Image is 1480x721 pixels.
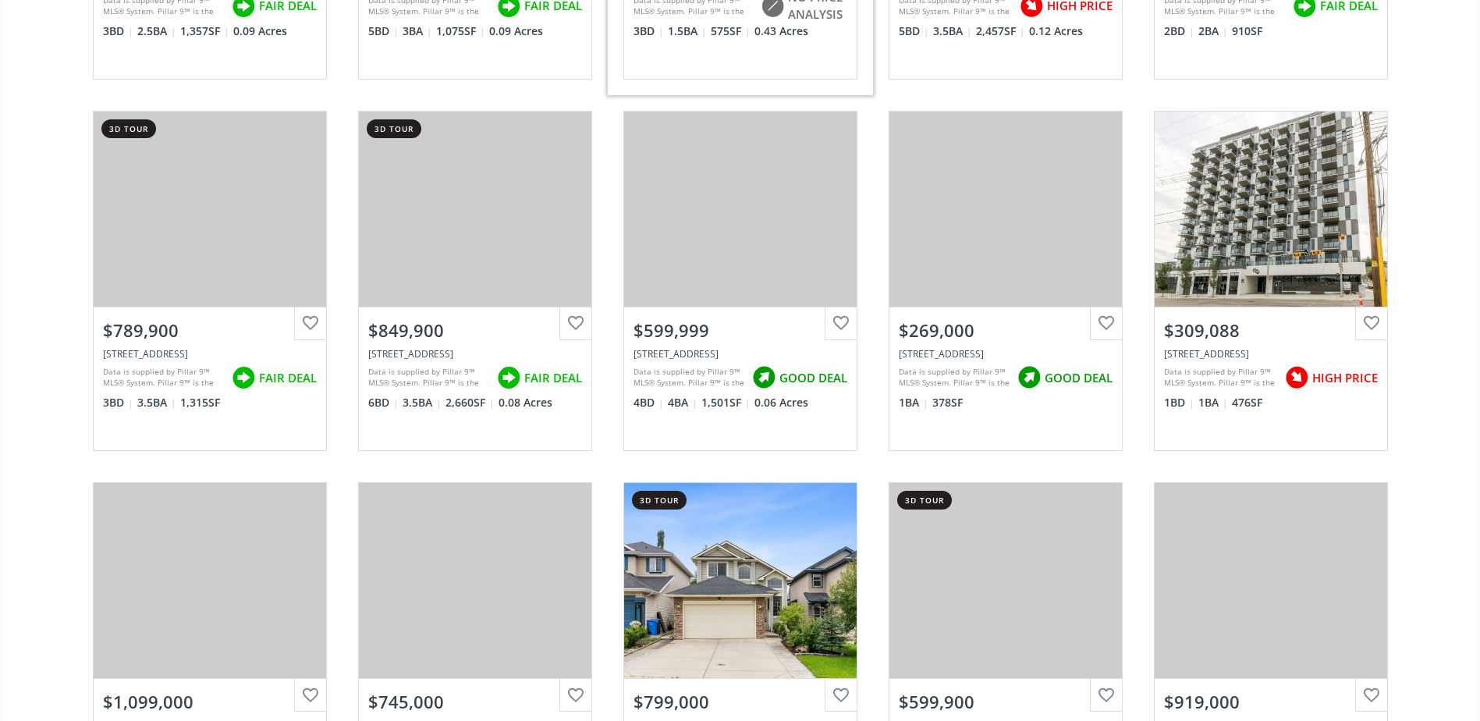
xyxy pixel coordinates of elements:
[899,318,1113,343] div: $269,000
[1164,23,1194,39] span: 2 BD
[368,690,582,714] div: $745,000
[1013,362,1045,393] img: rating icon
[1164,395,1194,410] span: 1 BD
[436,23,485,39] span: 1,075 SF
[949,573,1062,588] div: View Photos & Details
[899,366,1010,389] div: Data is supplied by Pillar 9™ MLS® System. Pillar 9™ is the owner of the copyright in its MLS® Sy...
[103,318,317,343] div: $789,900
[499,395,552,410] span: 0.08 Acres
[1215,201,1327,217] div: View Photos & Details
[445,395,495,410] span: 2,660 SF
[949,201,1062,217] div: View Photos & Details
[489,23,543,39] span: 0.09 Acres
[899,690,1113,714] div: $599,900
[524,370,582,386] span: FAIR DEAL
[180,23,229,39] span: 1,357 SF
[1198,23,1228,39] span: 2 BA
[754,395,808,410] span: 0.06 Acres
[1281,362,1312,393] img: rating icon
[368,366,489,389] div: Data is supplied by Pillar 9™ MLS® System. Pillar 9™ is the owner of the copyright in its MLS® Sy...
[154,573,266,588] div: View Photos & Details
[779,370,847,386] span: GOOD DEAL
[103,395,133,410] span: 3 BD
[754,23,808,39] span: 0.43 Acres
[368,395,399,410] span: 6 BD
[419,201,531,217] div: View Photos & Details
[103,366,224,389] div: Data is supplied by Pillar 9™ MLS® System. Pillar 9™ is the owner of the copyright in its MLS® Sy...
[701,395,751,410] span: 1,501 SF
[1232,23,1262,39] span: 910 SF
[634,690,847,714] div: $799,000
[493,362,524,393] img: rating icon
[1045,370,1113,386] span: GOOD DEAL
[137,23,176,39] span: 2.5 BA
[608,95,873,467] a: $599,999[STREET_ADDRESS]Data is supplied by Pillar 9™ MLS® System. Pillar 9™ is the owner of the ...
[137,395,176,410] span: 3.5 BA
[634,366,744,389] div: Data is supplied by Pillar 9™ MLS® System. Pillar 9™ is the owner of the copyright in its MLS® Sy...
[342,95,608,467] a: 3d tour$849,900[STREET_ADDRESS]Data is supplied by Pillar 9™ MLS® System. Pillar 9™ is the owner ...
[1312,370,1378,386] span: HIGH PRICE
[368,347,582,360] div: 52 Yorkstone Grove SW, Calgary, AB T2X4K6
[259,370,317,386] span: FAIR DEAL
[1029,23,1083,39] span: 0.12 Acres
[634,347,847,360] div: 10329 Cityscape Drive NE, Calgary, AB T3N 1E2
[1164,347,1378,360] div: 123 4 Street NE #1005, Calgary, AB T2E 3S2
[932,395,963,410] span: 378 SF
[1232,395,1262,410] span: 476 SF
[899,347,1113,360] div: 51 Waterfront Mews SW #304, Calgary, AB T2P0X3
[1138,95,1404,467] a: $309,088[STREET_ADDRESS]Data is supplied by Pillar 9™ MLS® System. Pillar 9™ is the owner of the ...
[1215,573,1327,588] div: View Photos & Details
[180,395,220,410] span: 1,315 SF
[77,95,342,467] a: 3d tour$789,900[STREET_ADDRESS]Data is supplied by Pillar 9™ MLS® System. Pillar 9™ is the owner ...
[419,573,531,588] div: View Photos & Details
[634,395,664,410] span: 4 BD
[899,395,928,410] span: 1 BA
[748,362,779,393] img: rating icon
[103,23,133,39] span: 3 BD
[228,362,259,393] img: rating icon
[1164,318,1378,343] div: $309,088
[1198,395,1228,410] span: 1 BA
[976,23,1025,39] span: 2,457 SF
[368,318,582,343] div: $849,900
[899,23,929,39] span: 5 BD
[1164,690,1378,714] div: $919,000
[403,395,442,410] span: 3.5 BA
[1164,366,1277,389] div: Data is supplied by Pillar 9™ MLS® System. Pillar 9™ is the owner of the copyright in its MLS® Sy...
[403,23,432,39] span: 3 BA
[873,95,1138,467] a: $269,000[STREET_ADDRESS]Data is supplied by Pillar 9™ MLS® System. Pillar 9™ is the owner of the ...
[368,23,399,39] span: 5 BD
[711,23,751,39] span: 575 SF
[233,23,287,39] span: 0.09 Acres
[933,23,972,39] span: 3.5 BA
[634,23,664,39] span: 3 BD
[634,318,847,343] div: $599,999
[668,23,707,39] span: 1.5 BA
[103,690,317,714] div: $1,099,000
[684,201,797,217] div: View Photos & Details
[668,395,697,410] span: 4 BA
[154,201,266,217] div: View Photos & Details
[103,347,317,360] div: 4307 32 Avenue SW, Calgary, AB T3E 8A2
[684,573,797,588] div: View Photos & Details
